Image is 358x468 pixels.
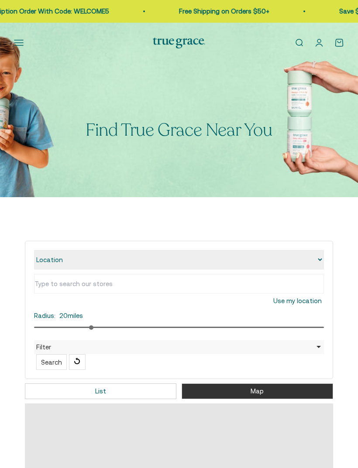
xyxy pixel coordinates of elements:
input: Radius [34,327,324,328]
button: Search [36,354,67,370]
span: 20 [59,312,68,319]
a: Free Shipping on Orders $50+ [166,7,257,15]
button: Use my location [271,294,324,308]
div: Filter [34,340,324,354]
label: Radius: [34,312,55,319]
split-lines: Find True Grace Near You [86,118,272,142]
input: Type to search our stores [34,274,324,294]
div: miles [34,311,324,321]
span: Reset [69,354,86,370]
div: Map [182,383,333,399]
div: List [25,383,176,399]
